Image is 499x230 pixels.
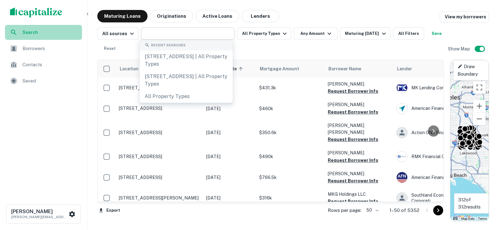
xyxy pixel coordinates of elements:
img: Google [452,213,472,221]
p: 312 of 312 results [458,196,485,211]
h6: [PERSON_NAME] [11,209,67,214]
div: 0 0 [450,60,489,221]
button: Request Borrower Info [328,177,378,185]
p: [PERSON_NAME] [328,81,390,87]
p: [DATE] [206,153,253,160]
span: Borrowers [22,45,78,52]
a: Open this area in Google Maps (opens a new window) [452,213,472,221]
img: picture [397,82,407,93]
div: Southland Economic Development Corporati [396,192,490,204]
th: Mortgage Amount [256,60,325,77]
span: Lender [397,65,412,73]
p: [PERSON_NAME] [PERSON_NAME] [328,122,390,136]
div: American Financial Network INC [396,172,490,183]
div: [STREET_ADDRESS] | All Property Types [140,70,233,90]
a: Contacts [5,57,82,72]
button: Maturing Loans [97,10,148,22]
p: $766.5k [259,174,322,181]
span: Search [22,29,78,36]
iframe: Chat Widget [468,180,499,210]
button: Map Data [461,217,474,221]
span: Mortgage Amount [260,65,307,73]
div: RMK Financial Corp [396,151,490,162]
p: Draw Boundary [458,63,485,77]
span: Recent Searches [151,43,186,48]
img: picture [397,172,407,183]
p: $490k [259,153,322,160]
button: Go to next page [433,205,443,215]
p: $460k [259,105,322,112]
button: Save your search to get updates of matches that match your search criteria. [427,27,447,40]
button: Lenders [242,10,279,22]
button: Active Loans [196,10,239,22]
p: [STREET_ADDRESS] [119,85,200,91]
p: $350.6k [259,129,322,136]
a: View my borrowers [440,11,489,22]
div: Maturing [DATE] [345,30,387,37]
img: picture [397,151,407,162]
div: American Financial Network INC [396,103,490,114]
p: [DATE] [206,195,253,201]
button: All Property Types [237,27,291,40]
span: Borrower Name [328,65,361,73]
button: Toggle fullscreen view [473,81,486,94]
button: Request Borrower Info [328,157,378,164]
div: [STREET_ADDRESS] | All Property Types [140,50,233,70]
img: picture [397,103,407,114]
p: [DATE] [206,105,253,112]
a: Saved [5,73,82,88]
p: [DATE] [206,129,253,136]
p: [STREET_ADDRESS] [119,106,200,111]
button: [PERSON_NAME][PERSON_NAME][EMAIL_ADDRESS][DOMAIN_NAME] [6,204,81,224]
a: Terms (opens in new tab) [478,217,487,220]
p: [DATE] [206,174,253,181]
p: [STREET_ADDRESS] [119,130,200,135]
button: All Filters [393,27,424,40]
button: Any Amount [294,27,337,40]
div: 50 [364,206,380,215]
img: capitalize-logo.png [10,7,62,17]
button: Export [97,206,122,215]
div: Action ONE Financial Corp [396,127,490,138]
span: Location [119,65,138,73]
p: [PERSON_NAME] [328,149,390,156]
button: Maturing [DATE] [340,27,390,40]
p: [STREET_ADDRESS] [119,175,200,180]
p: $431.3k [259,84,322,91]
button: Request Borrower Info [328,136,378,143]
a: Borrowers [5,41,82,56]
p: 1–50 of 5352 [390,207,419,214]
th: Borrower Name [325,60,393,77]
p: $316k [259,195,322,201]
button: Originations [150,10,193,22]
p: Rows per page: [328,207,361,214]
th: Lender [393,60,493,77]
div: MK Lending Corp [396,82,490,93]
a: Search [5,25,82,40]
button: All sources [97,27,138,40]
button: Zoom in [473,100,486,112]
span: Contacts [22,61,78,68]
button: Request Borrower Info [328,198,378,205]
p: MKG Holdings LLC [328,191,390,198]
button: Reset [100,42,120,55]
th: Location [116,60,203,77]
span: Saved [22,77,78,85]
p: [PERSON_NAME][EMAIL_ADDRESS][DOMAIN_NAME] [11,214,67,220]
p: [STREET_ADDRESS] [119,154,200,159]
button: Request Borrower Info [328,108,378,116]
p: [PERSON_NAME] [328,101,390,108]
p: [STREET_ADDRESS][PERSON_NAME] [119,195,200,201]
div: All Property Types [140,90,233,103]
p: [PERSON_NAME] [328,170,390,177]
div: All sources [102,30,136,37]
button: Keyboard shortcuts [453,217,458,220]
button: Zoom out [473,113,486,125]
button: Request Borrower Info [328,87,378,95]
h6: Show Map [448,45,471,52]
